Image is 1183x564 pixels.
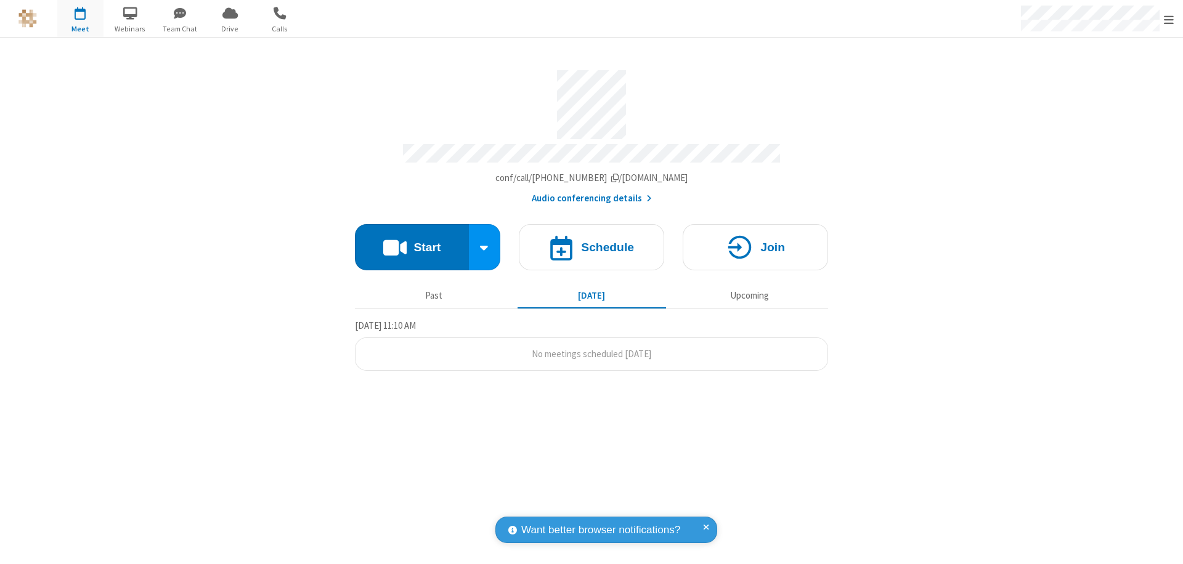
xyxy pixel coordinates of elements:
[521,522,680,538] span: Want better browser notifications?
[207,23,253,34] span: Drive
[760,241,785,253] h4: Join
[413,241,441,253] h4: Start
[360,284,508,307] button: Past
[469,224,501,270] div: Start conference options
[355,320,416,331] span: [DATE] 11:10 AM
[518,284,666,307] button: [DATE]
[355,318,828,371] section: Today's Meetings
[57,23,104,34] span: Meet
[107,23,153,34] span: Webinars
[355,224,469,270] button: Start
[519,224,664,270] button: Schedule
[18,9,37,28] img: QA Selenium DO NOT DELETE OR CHANGE
[532,191,652,206] button: Audio conferencing details
[581,241,634,253] h4: Schedule
[257,23,303,34] span: Calls
[495,172,688,183] span: Copy my meeting room link
[532,348,651,360] span: No meetings scheduled [DATE]
[157,23,203,34] span: Team Chat
[683,224,828,270] button: Join
[355,61,828,206] section: Account details
[495,171,688,185] button: Copy my meeting room linkCopy my meeting room link
[675,284,824,307] button: Upcoming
